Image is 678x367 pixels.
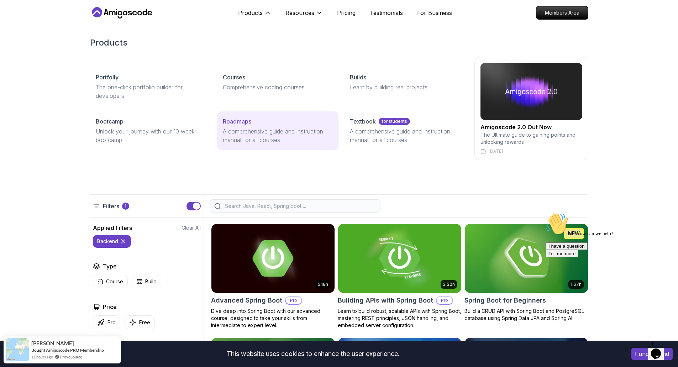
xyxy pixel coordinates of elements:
p: Free [139,319,150,326]
a: Advanced Spring Boot card5.18hAdvanced Spring BootProDive deep into Spring Boot with our advanced... [211,224,335,329]
p: Course [106,278,123,285]
a: Pricing [337,9,356,17]
h2: Amigoscode 2.0 Out Now [480,123,582,131]
span: 11 hours ago [31,354,53,360]
a: Spring Boot for Beginners card1.67hNEWSpring Boot for BeginnersBuild a CRUD API with Spring Boot ... [464,224,588,322]
input: Search Java, React, Spring boot ... [224,203,376,210]
p: Learn to build robust, scalable APIs with Spring Boot, mastering REST principles, JSON handling, ... [338,308,462,329]
p: Bootcamp [96,117,123,126]
p: Build [145,278,157,285]
img: Building APIs with Spring Boot card [338,224,461,293]
h2: Advanced Spring Boot [211,295,282,305]
button: Course [93,275,128,288]
a: RoadmapsA comprehensive guide and instruction manual for all courses [217,111,338,150]
img: :wave: [3,3,26,26]
p: [DATE] [489,148,503,154]
p: Filters [103,202,119,210]
button: Free [125,315,155,329]
p: A comprehensive guide and instruction manual for all courses [223,127,333,144]
a: Textbookfor studentsA comprehensive guide and instruction manual for all courses [344,111,466,150]
a: BootcampUnlock your journey with our 10 week bootcamp [90,111,211,150]
a: ProveSource [60,354,82,360]
a: CoursesComprehensive coding courses [217,67,338,97]
p: Build a CRUD API with Spring Boot and PostgreSQL database using Spring Data JPA and Spring AI [464,308,588,322]
p: 3.30h [443,282,455,287]
h2: Products [90,37,588,48]
h2: Spring Boot for Beginners [464,295,546,305]
p: Builds [350,73,366,82]
p: Courses [223,73,245,82]
img: Advanced Spring Boot card [211,224,335,293]
a: BuildsLearn by building real projects [344,67,466,97]
p: Textbook [350,117,376,126]
p: Pro [107,319,116,326]
button: Build [132,275,161,288]
img: amigoscode 2.0 [480,63,582,120]
p: The one-click portfolio builder for developers [96,83,206,100]
p: backend [97,238,118,245]
p: Unlock your journey with our 10 week bootcamp [96,127,206,144]
h2: Type [103,262,117,271]
button: Tell me more [3,40,36,48]
button: I have a question [3,33,45,40]
p: Roadmaps [223,117,251,126]
span: [PERSON_NAME] [31,340,74,346]
button: Pro [93,315,120,329]
p: Portfolly [96,73,119,82]
img: Spring Boot for Beginners card [465,224,588,293]
p: A comprehensive guide and instruction manual for all courses [350,127,460,144]
h2: Building APIs with Spring Boot [338,295,433,305]
img: provesource social proof notification image [6,338,29,361]
h2: Price [103,303,117,311]
button: backend [93,235,131,248]
p: Pro [286,297,301,304]
p: for students [379,118,410,125]
p: Learn by building real projects [350,83,460,91]
div: This website uses cookies to enhance the user experience. [5,346,621,362]
p: Comprehensive coding courses [223,83,333,91]
p: Pro [437,297,452,304]
a: Testimonials [370,9,403,17]
p: The Ultimate guide to gaining points and unlocking rewards [480,131,582,146]
a: PortfollyThe one-click portfolio builder for developers [90,67,211,106]
a: amigoscode 2.0Amigoscode 2.0 Out NowThe Ultimate guide to gaining points and unlocking rewards[DATE] [474,57,588,160]
p: 5.18h [318,282,328,287]
p: 1 [125,203,126,209]
iframe: chat widget [543,210,671,335]
iframe: chat widget [648,339,671,360]
p: Resources [285,9,314,17]
a: For Business [417,9,452,17]
p: Products [238,9,263,17]
div: 👋Hi! How can we help?I have a questionTell me more [3,3,131,48]
button: Accept cookies [631,348,673,360]
a: Members Area [536,6,588,20]
p: Dive deep into Spring Boot with our advanced course, designed to take your skills from intermedia... [211,308,335,329]
button: Products [238,9,271,23]
span: Hi! How can we help? [3,21,70,27]
button: Clear All [182,224,201,231]
a: Building APIs with Spring Boot card3.30hBuilding APIs with Spring BootProLearn to build robust, s... [338,224,462,329]
span: Bought [31,347,45,353]
a: Amigoscode PRO Membership [46,347,104,353]
p: Members Area [536,6,588,19]
button: Resources [285,9,323,23]
h2: Applied Filters [93,224,132,232]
